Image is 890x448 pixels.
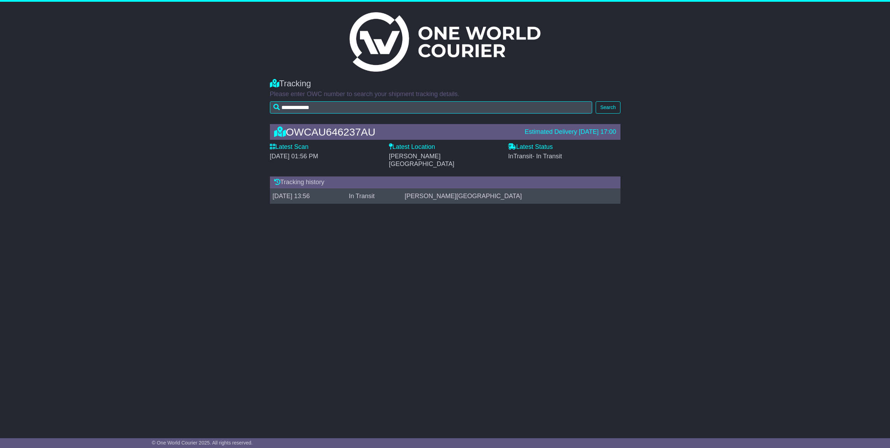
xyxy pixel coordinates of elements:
td: In Transit [346,188,402,204]
button: Search [596,101,620,114]
label: Latest Status [508,143,553,151]
img: Light [350,12,540,72]
div: Tracking history [270,176,620,188]
label: Latest Scan [270,143,309,151]
p: Please enter OWC number to search your shipment tracking details. [270,91,620,98]
label: Latest Location [389,143,435,151]
span: © One World Courier 2025. All rights reserved. [152,440,253,446]
span: [PERSON_NAME][GEOGRAPHIC_DATA] [389,153,454,167]
div: OWCAU646237AU [271,126,521,138]
td: [PERSON_NAME][GEOGRAPHIC_DATA] [402,188,620,204]
span: [DATE] 01:56 PM [270,153,318,160]
td: [DATE] 13:56 [270,188,346,204]
div: Estimated Delivery [DATE] 17:00 [525,128,616,136]
div: Tracking [270,79,620,89]
span: InTransit [508,153,562,160]
span: - In Transit [532,153,562,160]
